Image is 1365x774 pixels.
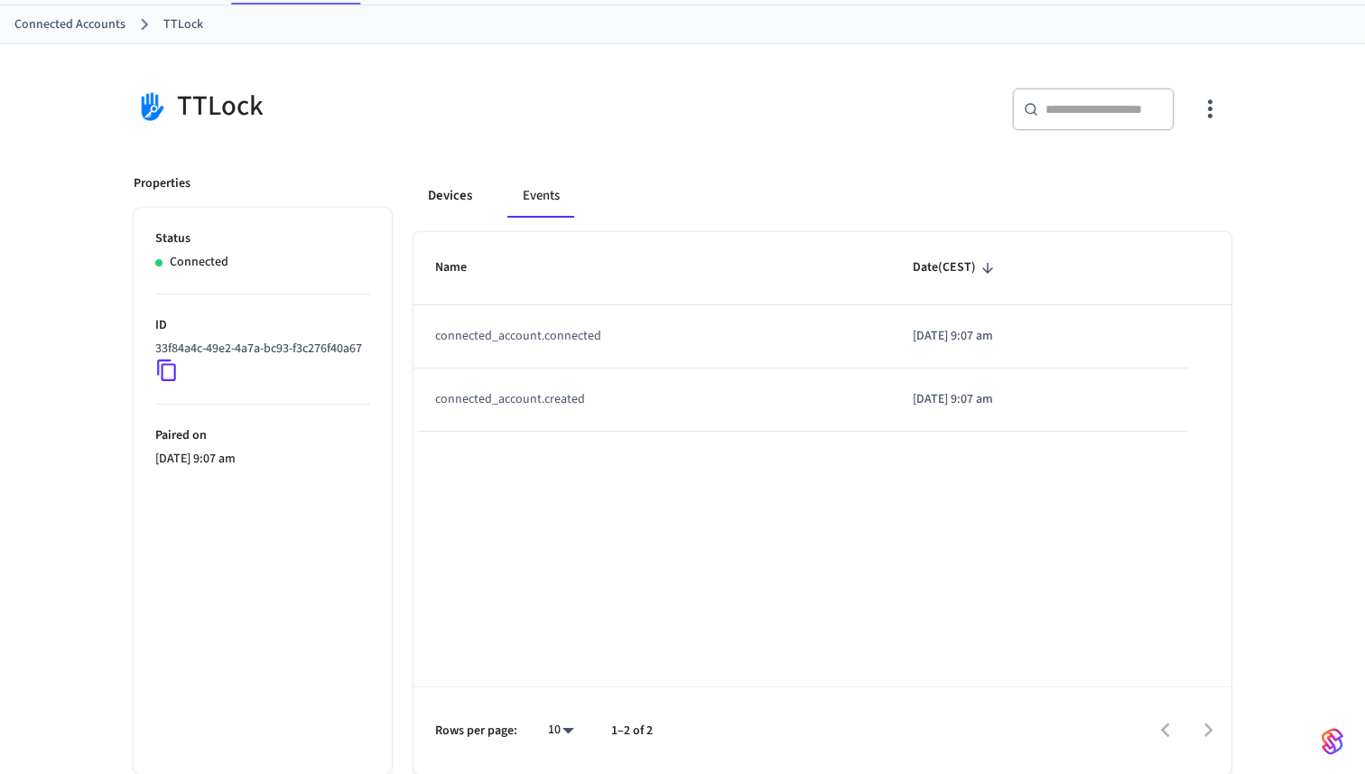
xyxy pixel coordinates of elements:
[913,327,1166,346] p: [DATE] 9:07 am
[413,232,1231,431] table: sticky table
[155,229,370,248] p: Status
[539,717,582,743] div: 10
[134,174,190,193] p: Properties
[134,88,672,125] div: TTLock
[1322,727,1343,756] img: SeamLogoGradient.69752ec5.svg
[155,426,370,445] p: Paired on
[913,254,999,282] span: Date(CEST)
[155,450,370,469] p: [DATE] 9:07 am
[413,305,891,368] td: connected_account.connected
[155,316,370,335] p: ID
[413,174,487,218] button: Devices
[413,174,1231,218] div: connected account tabs
[413,368,891,432] td: connected_account.created
[163,15,203,34] a: TTLock
[134,88,170,125] img: TTLock Logo, Square
[508,174,574,218] button: Events
[913,390,1166,409] p: [DATE] 9:07 am
[435,254,490,282] span: Name
[611,722,653,741] p: 1–2 of 2
[435,722,517,741] p: Rows per page:
[170,253,228,272] p: Connected
[14,15,125,34] a: Connected Accounts
[155,340,362,359] p: 33f84a4c-49e2-4a7a-bc93-f3c276f40a67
